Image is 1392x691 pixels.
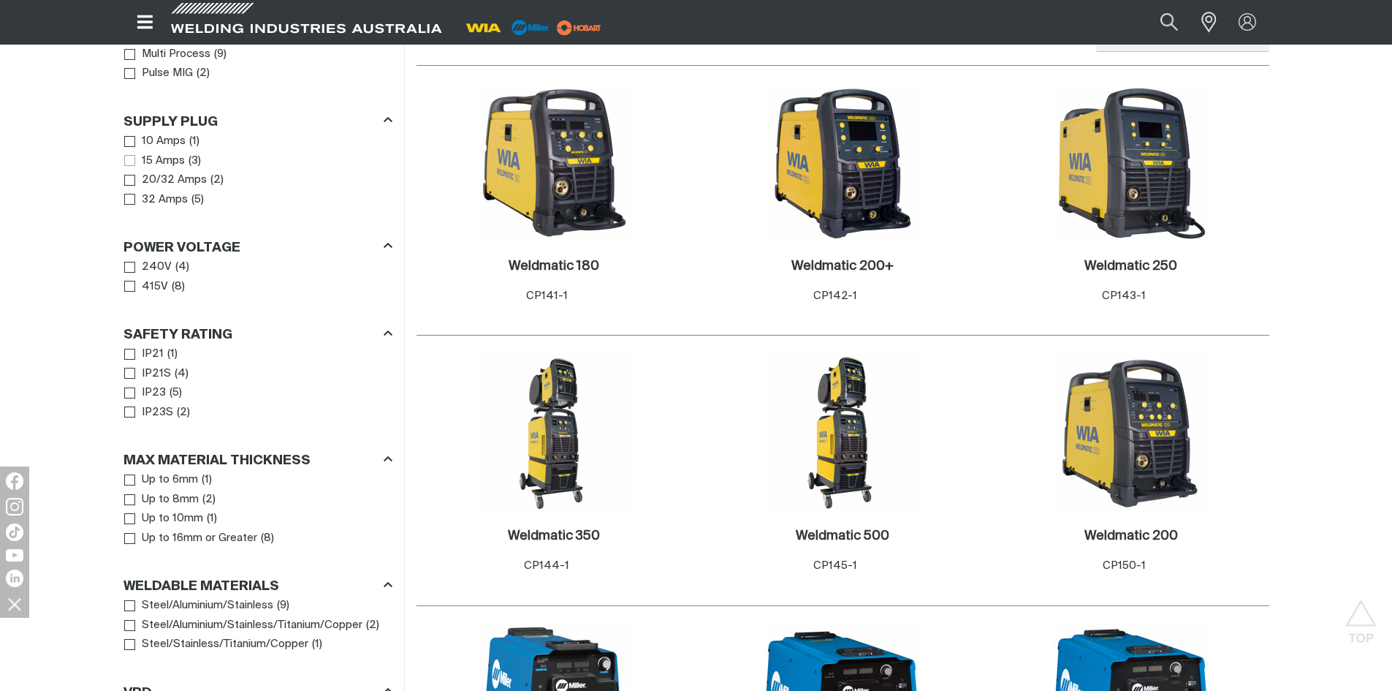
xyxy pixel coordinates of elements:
a: Weldmatic 500 [796,528,889,545]
img: YouTube [6,549,23,562]
a: IP21 [124,344,164,364]
span: Steel/Stainless/Titanium/Copper [142,636,308,653]
a: Up to 6mm [124,470,199,490]
span: Steel/Aluminium/Stainless/Titanium/Copper [142,617,362,634]
span: CP144-1 [524,560,569,571]
input: Product name or item number... [1125,6,1193,39]
h2: Weldmatic 250 [1084,260,1177,273]
span: CP150-1 [1103,560,1146,571]
button: Scroll to top [1345,600,1377,633]
img: Instagram [6,498,23,516]
span: ( 1 ) [312,636,322,653]
img: miller [552,17,606,39]
h2: Weldmatic 200+ [791,260,894,273]
img: Weldmatic 250 [1053,85,1209,241]
span: Pulse MIG [142,65,193,82]
h3: Max Material Thickness [123,453,311,469]
img: Facebook [6,472,23,490]
span: CP141-1 [526,290,568,301]
span: IP23 [142,385,166,401]
span: ( 9 ) [277,597,289,614]
a: Up to 16mm or Greater [124,529,258,548]
span: 415V [142,279,168,295]
a: Weldmatic 180 [509,258,599,275]
a: IP23 [124,383,167,403]
a: Weldmatic 250 [1084,258,1177,275]
button: Search products [1144,6,1194,39]
ul: Process [124,45,392,83]
img: Weldmatic 500 [764,355,921,511]
span: ( 2 ) [210,172,224,189]
span: ( 5 ) [191,192,204,208]
span: Up to 6mm [142,472,198,488]
a: 20/32 Amps [124,170,208,190]
span: 240V [142,259,172,276]
span: ( 5 ) [170,385,182,401]
img: Weldmatic 180 [476,85,632,241]
img: Weldmatic 350 [476,355,632,511]
ul: Safety Rating [124,344,392,422]
a: Steel/Aluminium/Stainless/Titanium/Copper [124,616,363,635]
a: 10 Amps [124,132,186,151]
span: Up to 16mm or Greater [142,530,257,547]
span: ( 2 ) [177,404,190,421]
div: Weldable Materials [123,576,392,596]
h2: Weldmatic 180 [509,260,599,273]
h3: Power Voltage [123,240,240,257]
div: Max Material Thickness [123,450,392,470]
a: 15 Amps [124,151,186,171]
h2: Weldmatic 500 [796,529,889,543]
img: LinkedIn [6,570,23,587]
div: Supply Plug [123,111,392,131]
span: 15 Amps [142,153,185,170]
span: 10 Amps [142,133,186,150]
span: ( 4 ) [175,259,189,276]
span: ( 8 ) [261,530,274,547]
span: IP23S [142,404,173,421]
span: IP21S [142,366,171,382]
ul: Weldable Materials [124,596,392,654]
a: 32 Amps [124,190,189,210]
span: ( 1 ) [167,346,178,363]
span: CP145-1 [813,560,857,571]
span: Up to 8mm [142,491,199,508]
img: Weldmatic 200+ [764,85,921,241]
span: ( 2 ) [202,491,216,508]
span: 32 Amps [142,192,188,208]
span: Steel/Aluminium/Stainless [142,597,273,614]
span: 20/32 Amps [142,172,207,189]
a: Multi Process [124,45,211,64]
span: CP142-1 [813,290,857,301]
a: Steel/Stainless/Titanium/Copper [124,635,309,654]
img: TikTok [6,524,23,541]
img: hide socials [2,592,27,616]
span: ( 2 ) [366,617,379,634]
a: Pulse MIG [124,64,194,83]
div: Safety Rating [123,325,392,344]
a: Up to 10mm [124,509,204,529]
a: Steel/Aluminium/Stainless [124,596,274,616]
a: 240V [124,257,172,277]
a: 415V [124,277,169,297]
a: Weldmatic 200+ [791,258,894,275]
a: Up to 8mm [124,490,199,510]
h3: Supply Plug [123,114,218,131]
h3: Weldable Materials [123,578,279,595]
ul: Power Voltage [124,257,392,296]
span: ( 9 ) [214,46,227,63]
a: Weldmatic 350 [508,528,600,545]
span: ( 3 ) [189,153,201,170]
span: ( 1 ) [189,133,199,150]
span: ( 4 ) [175,366,189,382]
span: CP143-1 [1102,290,1146,301]
a: IP21S [124,364,172,384]
h3: Safety Rating [123,327,232,344]
div: Power Voltage [123,238,392,257]
ul: Max Material Thickness [124,470,392,548]
span: ( 1 ) [202,472,212,488]
a: IP23S [124,403,174,423]
span: IP21 [142,346,164,363]
ul: Supply Plug [124,132,392,209]
img: Weldmatic 200 [1053,355,1209,511]
a: miller [552,22,606,33]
